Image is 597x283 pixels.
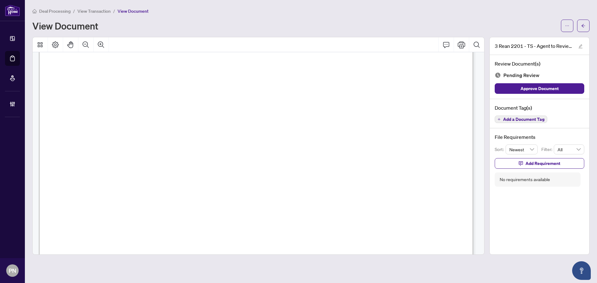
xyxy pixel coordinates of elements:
[77,8,111,14] span: View Transaction
[558,145,581,154] span: All
[503,117,544,121] span: Add a Document Tag
[500,176,550,183] div: No requirements available
[495,60,584,67] h4: Review Document(s)
[32,21,98,31] h1: View Document
[521,84,559,94] span: Approve Document
[572,261,591,280] button: Open asap
[495,42,572,50] span: 3 Rean 2201 - TS - Agent to Review.pdf
[509,145,534,154] span: Newest
[495,104,584,112] h4: Document Tag(s)
[495,72,501,78] img: Document Status
[495,133,584,141] h4: File Requirements
[495,158,584,169] button: Add Requirement
[581,24,585,28] span: arrow-left
[525,158,560,168] span: Add Requirement
[495,116,547,123] button: Add a Document Tag
[497,118,501,121] span: plus
[32,9,37,13] span: home
[503,71,539,80] span: Pending Review
[495,146,506,153] p: Sort:
[113,7,115,15] li: /
[565,24,569,28] span: ellipsis
[39,8,71,14] span: Deal Processing
[495,83,584,94] button: Approve Document
[5,5,20,16] img: logo
[118,8,149,14] span: View Document
[578,44,583,48] span: edit
[9,266,16,275] span: PN
[541,146,554,153] p: Filter:
[73,7,75,15] li: /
